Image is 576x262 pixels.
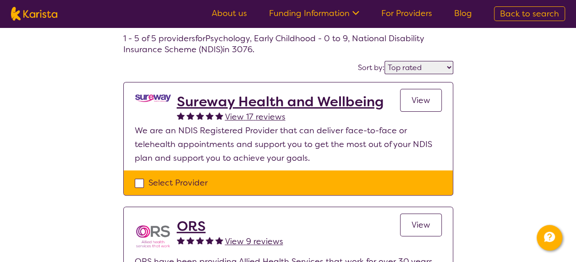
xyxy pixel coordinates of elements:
[196,112,204,120] img: fullstar
[269,8,359,19] a: Funding Information
[206,112,214,120] img: fullstar
[454,8,472,19] a: Blog
[215,112,223,120] img: fullstar
[135,218,171,255] img: nspbnteb0roocrxnmwip.png
[135,93,171,103] img: nedi5p6dj3rboepxmyww.png
[381,8,432,19] a: For Providers
[225,111,285,122] span: View 17 reviews
[358,63,384,72] label: Sort by:
[212,8,247,19] a: About us
[187,112,194,120] img: fullstar
[400,89,442,112] a: View
[494,6,565,21] a: Back to search
[187,236,194,244] img: fullstar
[225,110,285,124] a: View 17 reviews
[400,213,442,236] a: View
[537,225,562,251] button: Channel Menu
[500,8,559,19] span: Back to search
[177,112,185,120] img: fullstar
[215,236,223,244] img: fullstar
[196,236,204,244] img: fullstar
[177,93,384,110] a: Sureway Health and Wellbeing
[177,218,283,235] a: ORS
[411,95,430,106] span: View
[206,236,214,244] img: fullstar
[177,236,185,244] img: fullstar
[225,235,283,248] a: View 9 reviews
[225,236,283,247] span: View 9 reviews
[11,7,57,21] img: Karista logo
[411,219,430,230] span: View
[135,124,442,165] p: We are an NDIS Registered Provider that can deliver face-to-face or telehealth appointments and s...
